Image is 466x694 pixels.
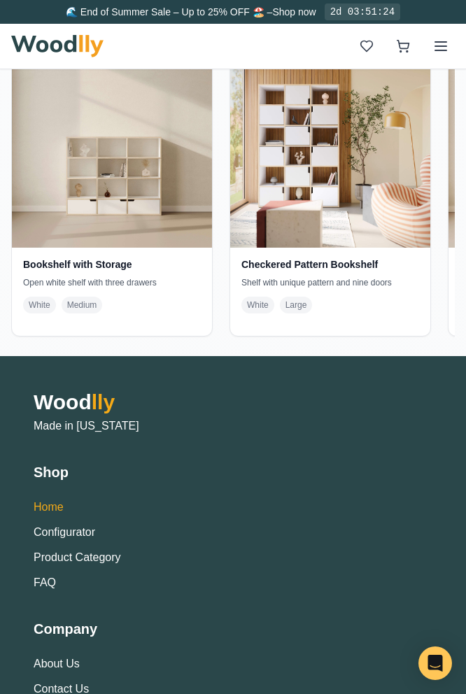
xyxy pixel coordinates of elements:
span: White [241,297,274,313]
img: Checkered Pattern Bookshelf [230,48,430,248]
a: Shop now [272,6,316,17]
div: 2d 03:51:24 [325,3,400,20]
a: FAQ [34,576,56,588]
a: About Us [34,658,80,670]
p: Open white shelf with three drawers [23,277,201,288]
span: Large [280,297,313,313]
button: 25% off [156,17,204,38]
span: Height [358,438,390,453]
span: lly [92,390,115,413]
img: Bookshelf with Storage [12,48,212,248]
span: White [23,297,56,313]
h2: Wood [34,390,432,415]
button: Toggle price visibility [22,22,45,45]
h3: Company [34,619,432,639]
button: Show Dimensions [14,383,39,409]
button: View Gallery [14,319,39,344]
img: Gallery [15,318,38,346]
a: Product Category [34,551,121,563]
span: Medium [62,297,103,313]
div: Open Intercom Messenger [418,646,452,680]
img: Woodlly [11,35,104,57]
div: Width [105,423,322,435]
span: 🌊 End of Summer Sale – Up to 25% OFF 🏖️ – [66,6,272,17]
button: Open All Doors and Drawers [14,351,39,376]
button: Pick Your Discount [156,41,220,50]
button: Configurator [34,524,95,541]
span: 72 " [299,438,322,453]
h4: Checkered Pattern Bookshelf [241,259,419,271]
p: Shelf with unique pattern and nine doors [241,277,419,288]
h4: Bookshelf with Storage [23,259,201,271]
p: Made in [US_STATE] [34,418,432,434]
h3: Shop [34,462,432,482]
a: Home [34,501,64,513]
span: Width [105,438,134,453]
